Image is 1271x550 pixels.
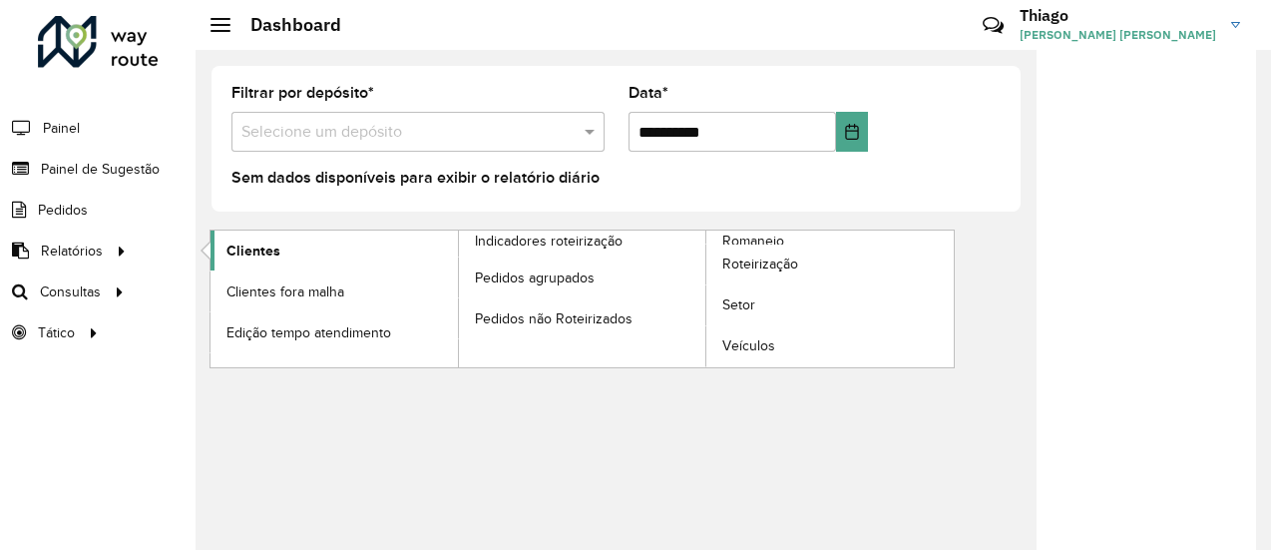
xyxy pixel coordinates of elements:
a: Edição tempo atendimento [211,312,458,352]
span: Tático [38,322,75,343]
a: Clientes fora malha [211,272,458,311]
label: Sem dados disponíveis para exibir o relatório diário [231,166,600,190]
span: Clientes [226,241,280,262]
span: Painel [43,118,80,139]
a: Setor [706,285,954,325]
span: Pedidos agrupados [475,268,595,288]
a: Clientes [211,231,458,271]
span: Clientes fora malha [226,281,344,302]
a: Pedidos não Roteirizados [459,298,706,338]
label: Data [629,81,668,105]
span: Roteirização [722,254,798,275]
button: Choose Date [836,112,868,152]
span: Painel de Sugestão [41,159,160,180]
span: Veículos [722,335,775,356]
a: Contato Rápido [972,4,1015,47]
a: Veículos [706,326,954,366]
span: Romaneio [722,231,784,252]
span: Pedidos não Roteirizados [475,308,633,329]
a: Roteirização [706,245,954,284]
h3: Thiago [1020,6,1216,25]
a: Romaneio [459,231,955,367]
span: Setor [722,294,755,315]
span: [PERSON_NAME] [PERSON_NAME] [1020,26,1216,44]
span: Consultas [40,281,101,302]
span: Relatórios [41,241,103,262]
a: Pedidos agrupados [459,258,706,297]
label: Filtrar por depósito [231,81,374,105]
span: Indicadores roteirização [475,231,623,252]
span: Edição tempo atendimento [226,322,391,343]
span: Pedidos [38,200,88,221]
a: Indicadores roteirização [211,231,706,367]
h2: Dashboard [230,14,341,36]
